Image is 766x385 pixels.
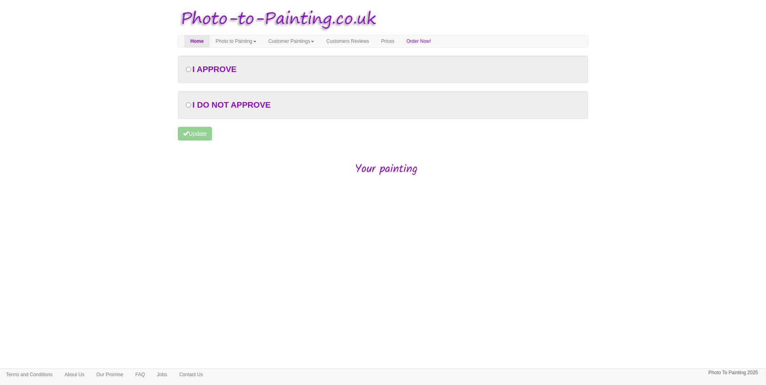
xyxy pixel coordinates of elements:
[192,65,236,74] span: I APPROVE
[129,369,151,381] a: FAQ
[173,369,209,381] a: Contact Us
[184,163,588,176] h2: Your painting
[262,35,321,47] a: Customer Paintings
[192,100,270,109] span: I DO NOT APPROVE
[708,369,758,377] p: Photo To Painting 2025
[184,35,210,47] a: Home
[375,35,400,47] a: Prices
[401,35,437,47] a: Order Now!
[90,369,129,381] a: Our Promise
[210,35,262,47] a: Photo to Painting
[151,369,173,381] a: Jobs
[174,4,379,35] img: Photo to Painting
[320,35,375,47] a: Customers Reviews
[58,369,90,381] a: About Us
